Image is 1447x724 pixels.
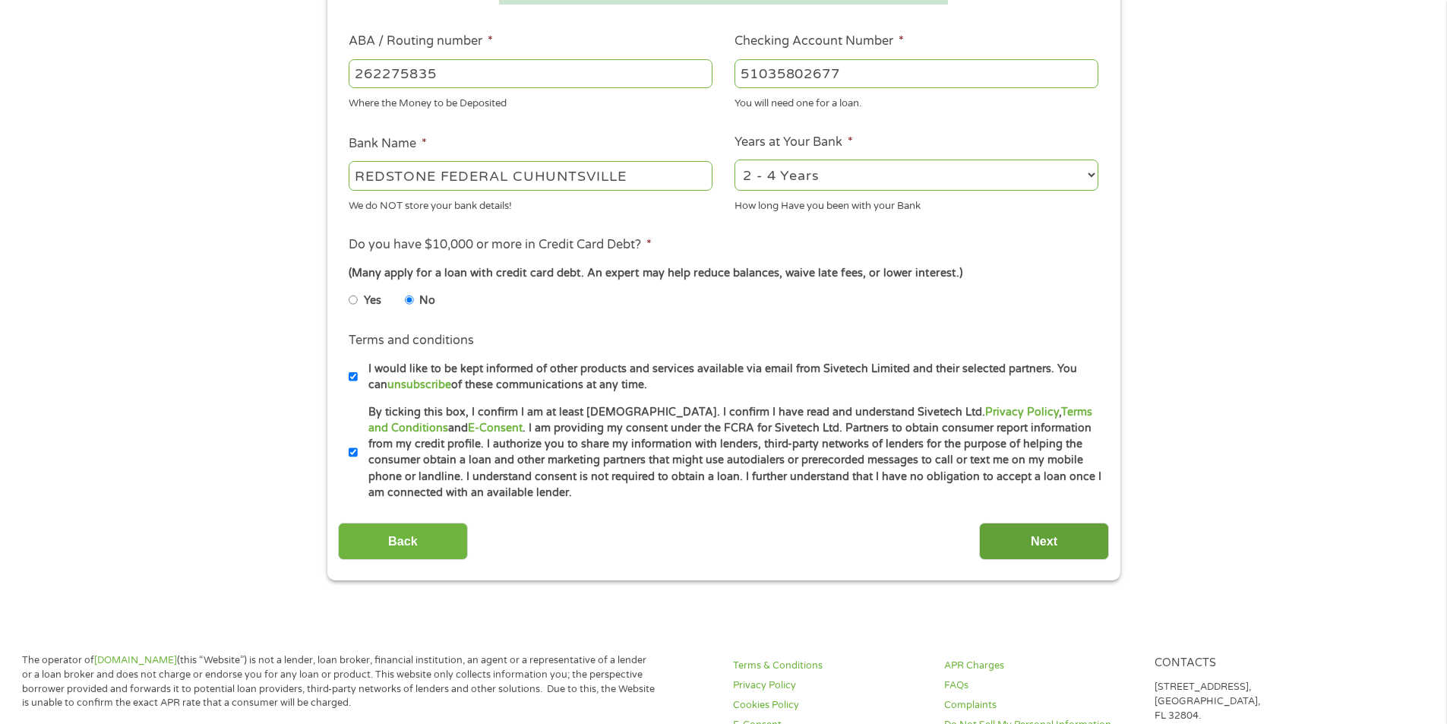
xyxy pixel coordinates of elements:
a: FAQs [944,678,1137,693]
input: 263177916 [349,59,712,88]
label: No [419,292,435,309]
label: Terms and conditions [349,333,474,349]
label: I would like to be kept informed of other products and services available via email from Sivetech... [358,361,1103,394]
a: Privacy Policy [733,678,926,693]
h4: Contacts [1155,656,1347,671]
p: The operator of (this “Website”) is not a lender, loan broker, financial institution, an agent or... [22,653,656,711]
label: Years at Your Bank [735,134,853,150]
div: (Many apply for a loan with credit card debt. An expert may help reduce balances, waive late fees... [349,265,1098,282]
a: unsubscribe [387,378,451,391]
a: Privacy Policy [985,406,1059,419]
a: E-Consent [468,422,523,435]
input: Back [338,523,468,560]
label: Do you have $10,000 or more in Credit Card Debt? [349,237,652,253]
a: APR Charges [944,659,1137,673]
a: Complaints [944,698,1137,713]
label: ABA / Routing number [349,33,493,49]
label: Bank Name [349,136,427,152]
a: Terms and Conditions [368,406,1092,435]
label: By ticking this box, I confirm I am at least [DEMOGRAPHIC_DATA]. I confirm I have read and unders... [358,404,1103,501]
a: [DOMAIN_NAME] [94,654,177,666]
p: [STREET_ADDRESS], [GEOGRAPHIC_DATA], FL 32804. [1155,680,1347,723]
label: Yes [364,292,381,309]
label: Checking Account Number [735,33,904,49]
div: You will need one for a loan. [735,91,1098,112]
a: Cookies Policy [733,698,926,713]
a: Terms & Conditions [733,659,926,673]
div: We do NOT store your bank details! [349,193,712,213]
div: Where the Money to be Deposited [349,91,712,112]
input: 345634636 [735,59,1098,88]
div: How long Have you been with your Bank [735,193,1098,213]
input: Next [979,523,1109,560]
